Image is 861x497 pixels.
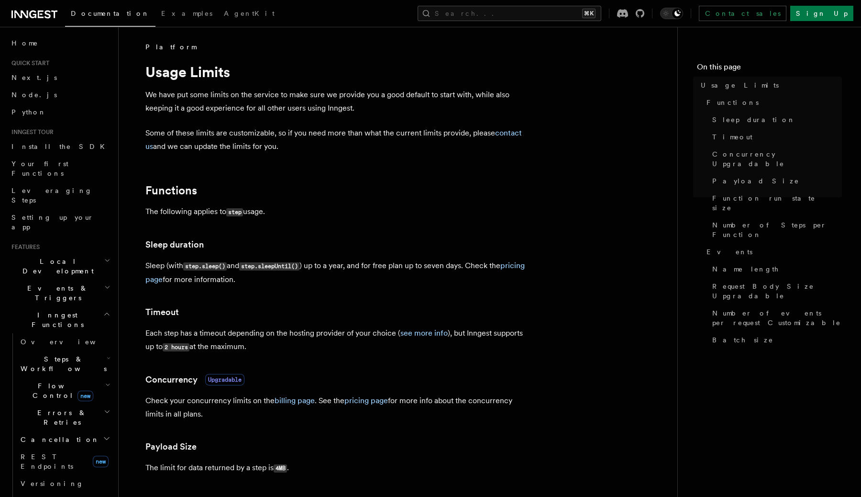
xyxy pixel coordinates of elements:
a: Functions [145,184,197,197]
p: We have put some limits on the service to make sure we provide you a good default to start with, ... [145,88,528,115]
p: The limit for data returned by a step is . [145,461,528,475]
span: Next.js [11,74,57,81]
code: 2 hours [163,343,189,351]
button: Flow Controlnew [17,377,112,404]
button: Toggle dark mode [660,8,683,19]
span: Examples [161,10,212,17]
a: AgentKit [218,3,280,26]
span: Python [11,108,46,116]
a: Usage Limits [697,77,842,94]
a: Events [703,243,842,260]
button: Cancellation [17,431,112,448]
code: step.sleep() [183,262,227,271]
a: Install the SDK [8,138,112,155]
a: Next.js [8,69,112,86]
button: Events & Triggers [8,280,112,306]
a: Setting up your app [8,209,112,236]
span: Install the SDK [11,143,110,150]
span: Number of events per request Customizable [712,308,842,328]
code: step.sleepUntil() [239,262,299,271]
a: see more info [400,328,448,338]
a: billing page [275,396,315,405]
span: Inngest Functions [8,310,103,329]
span: Usage Limits [701,80,779,90]
a: Documentation [65,3,155,27]
a: Concurrency Upgradable [708,146,842,172]
a: Versioning [17,475,112,492]
a: REST Endpointsnew [17,448,112,475]
span: Overview [21,338,119,346]
a: Sleep duration [708,111,842,128]
button: Inngest Functions [8,306,112,333]
span: Versioning [21,480,84,487]
p: Some of these limits are customizable, so if you need more than what the current limits provide, ... [145,126,528,153]
p: Check your concurrency limits on the . See the for more info about the concurrency limits in all ... [145,394,528,421]
span: Function run state size [712,193,842,213]
kbd: ⌘K [582,9,596,18]
a: Leveraging Steps [8,182,112,209]
span: Events [706,247,752,257]
span: Number of Steps per Function [712,220,842,239]
span: Inngest tour [8,128,54,136]
span: new [93,456,109,467]
span: Flow Control [17,381,105,400]
span: Features [8,243,40,251]
a: Examples [155,3,218,26]
span: Events & Triggers [8,283,104,303]
span: Local Development [8,257,104,276]
a: Your first Functions [8,155,112,182]
span: Upgradable [205,374,244,385]
a: Payload Size [145,440,197,453]
a: Timeout [708,128,842,146]
span: Steps & Workflows [17,354,107,373]
span: Request Body Size Upgradable [712,282,842,301]
p: The following applies to usage. [145,205,528,219]
a: Batch size [708,331,842,349]
a: Number of Steps per Function [708,216,842,243]
span: Errors & Retries [17,408,104,427]
span: Name length [712,264,779,274]
a: Timeout [145,305,179,319]
button: Search...⌘K [418,6,601,21]
span: new [77,391,93,401]
span: Platform [145,42,196,52]
a: Contact sales [699,6,786,21]
a: Sleep duration [145,238,204,251]
a: Home [8,34,112,52]
span: Batch size [712,335,773,345]
a: Overview [17,333,112,350]
span: Quick start [8,59,49,67]
span: Documentation [71,10,150,17]
a: Function run state size [708,190,842,216]
a: Name length [708,260,842,278]
a: Functions [703,94,842,111]
code: 4MB [274,464,287,473]
span: Sleep duration [712,115,795,124]
a: Python [8,103,112,121]
span: Your first Functions [11,160,68,177]
span: REST Endpoints [21,453,73,470]
span: AgentKit [224,10,275,17]
span: Node.js [11,91,57,99]
a: Request Body Size Upgradable [708,278,842,305]
code: step [226,208,243,216]
button: Errors & Retries [17,404,112,431]
p: Sleep (with and ) up to a year, and for free plan up to seven days. Check the for more information. [145,259,528,286]
span: Functions [706,98,759,107]
a: Payload Size [708,172,842,190]
h1: Usage Limits [145,63,528,80]
h4: On this page [697,61,842,77]
a: pricing page [344,396,388,405]
span: Timeout [712,132,752,142]
button: Steps & Workflows [17,350,112,377]
span: Setting up your app [11,214,94,231]
a: Node.js [8,86,112,103]
button: Local Development [8,253,112,280]
span: Cancellation [17,435,99,444]
a: Sign Up [790,6,853,21]
span: Home [11,38,38,48]
p: Each step has a timeout depending on the hosting provider of your choice ( ), but Inngest support... [145,327,528,354]
span: Payload Size [712,176,799,186]
a: ConcurrencyUpgradable [145,373,244,386]
span: Leveraging Steps [11,187,92,204]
